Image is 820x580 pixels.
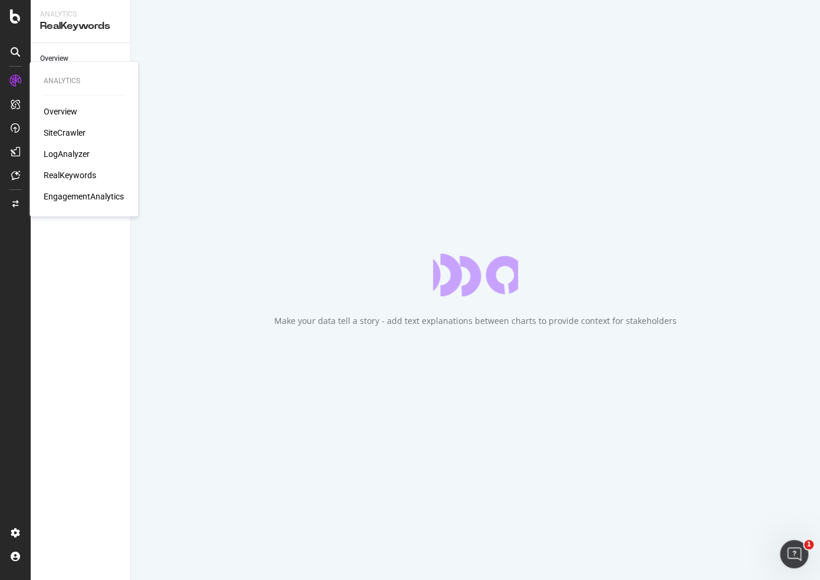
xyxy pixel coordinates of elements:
[44,191,124,202] a: EngagementAnalytics
[40,53,68,65] div: Overview
[44,106,77,117] a: Overview
[804,540,814,549] span: 1
[274,315,677,327] div: Make your data tell a story - add text explanations between charts to provide context for stakeho...
[44,76,124,86] div: Analytics
[40,19,121,33] div: RealKeywords
[44,169,96,181] a: RealKeywords
[44,127,86,139] a: SiteCrawler
[433,254,518,296] div: animation
[40,9,121,19] div: Analytics
[780,540,808,568] iframe: Intercom live chat
[40,53,122,65] a: Overview
[44,148,90,160] a: LogAnalyzer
